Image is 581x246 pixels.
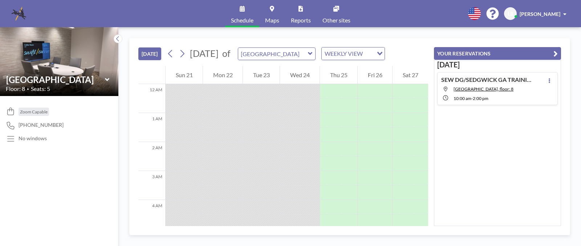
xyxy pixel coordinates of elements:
h4: SEW DG/SEDGWICK GA TRAINING SEMINAR [441,76,532,83]
span: Other sites [322,17,350,23]
span: [PERSON_NAME] [520,11,560,17]
h3: [DATE] [437,60,558,69]
span: 10:00 AM [454,96,471,101]
button: [DATE] [138,47,161,60]
span: LB [508,11,513,17]
div: Thu 25 [320,66,357,84]
div: Fri 26 [358,66,392,84]
span: Schedule [231,17,253,23]
button: YOUR RESERVATIONS [434,47,561,60]
span: Maps [265,17,279,23]
div: 4 AM [138,200,165,229]
span: [DATE] [190,48,219,59]
span: Zoom Capable [20,109,48,114]
div: 3 AM [138,171,165,200]
span: • [27,87,29,91]
div: Search for option [322,47,385,60]
span: [PHONE_NUMBER] [19,122,64,128]
img: organization-logo [12,7,26,21]
span: 2:00 PM [473,96,488,101]
span: Brookwood Room, floor: 8 [454,86,513,92]
span: - [471,96,473,101]
input: Search for option [365,49,373,58]
span: of [222,48,230,59]
div: Sat 27 [393,66,428,84]
div: 2 AM [138,142,165,171]
span: WEEKLY VIEW [323,49,364,58]
div: 1 AM [138,113,165,142]
div: Sun 21 [166,66,203,84]
div: Mon 22 [203,66,243,84]
span: Seats: 5 [31,85,50,92]
div: Wed 24 [280,66,320,84]
span: Reports [291,17,311,23]
p: No windows [19,135,47,142]
input: Brookwood Room [6,74,105,85]
span: Floor: 8 [6,85,25,92]
div: 12 AM [138,84,165,113]
div: Tue 23 [243,66,280,84]
input: Brookwood Room [238,48,308,60]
